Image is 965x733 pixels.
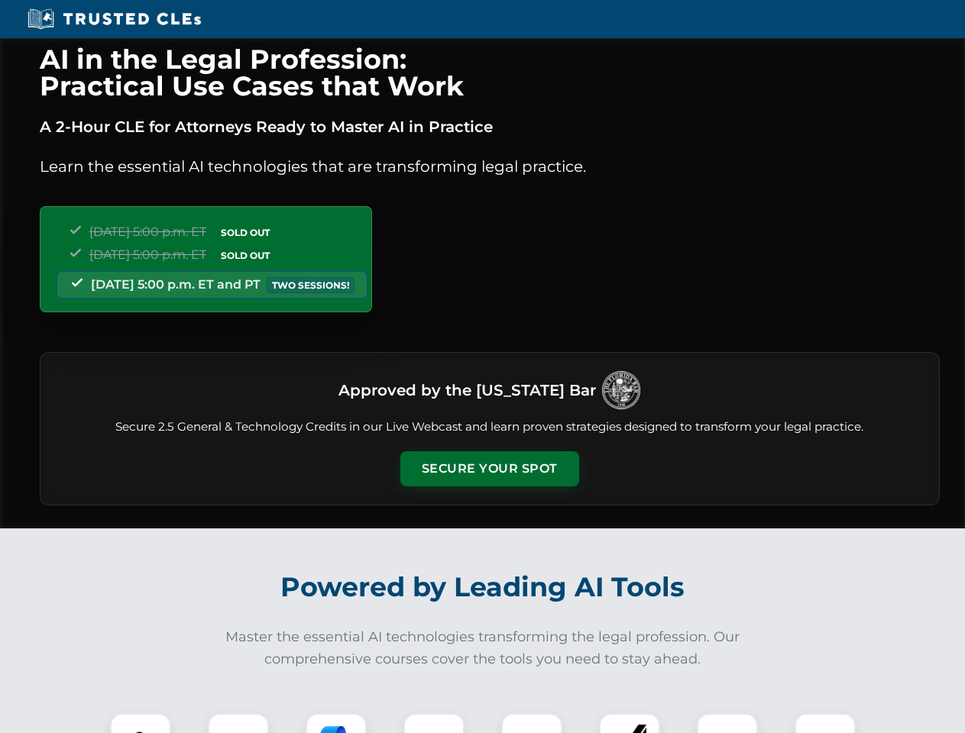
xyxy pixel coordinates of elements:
button: Secure Your Spot [400,451,579,486]
span: SOLD OUT [215,224,275,241]
p: Secure 2.5 General & Technology Credits in our Live Webcast and learn proven strategies designed ... [59,418,921,436]
span: SOLD OUT [215,247,275,263]
p: Learn the essential AI technologies that are transforming legal practice. [40,154,940,179]
img: Trusted CLEs [23,8,206,31]
img: Logo [602,371,640,409]
p: Master the essential AI technologies transforming the legal profession. Our comprehensive courses... [215,626,750,670]
span: [DATE] 5:00 p.m. ET [89,247,206,262]
h2: Powered by Leading AI Tools [60,560,906,614]
p: A 2-Hour CLE for Attorneys Ready to Master AI in Practice [40,115,940,139]
span: [DATE] 5:00 p.m. ET [89,224,206,239]
h3: Approved by the [US_STATE] Bar [338,376,596,404]
h1: AI in the Legal Profession: Practical Use Cases that Work [40,46,940,99]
